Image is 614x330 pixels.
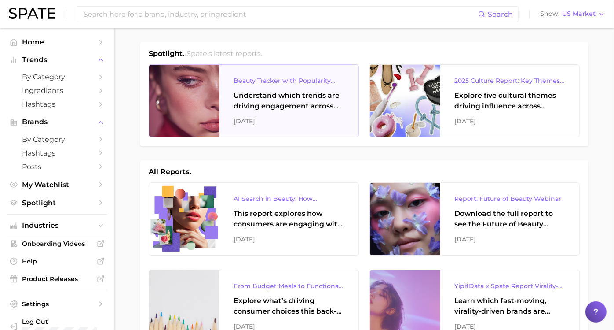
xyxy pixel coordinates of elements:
div: [DATE] [454,234,565,245]
span: by Category [22,135,92,144]
span: Home [22,38,92,46]
a: Help [7,255,107,268]
h2: Spate's latest reports. [187,48,263,59]
a: Posts [7,160,107,174]
button: Industries [7,219,107,232]
a: Hashtags [7,146,107,160]
a: Onboarding Videos [7,237,107,250]
a: Beauty Tracker with Popularity IndexUnderstand which trends are driving engagement across platfor... [149,64,359,137]
div: [DATE] [234,234,344,245]
span: US Market [562,11,596,16]
button: Trends [7,53,107,67]
span: Hashtags [22,149,92,157]
button: ShowUS Market [538,8,607,20]
a: AI Search in Beauty: How Consumers Are Using ChatGPT vs. Google SearchThis report explores how co... [149,182,359,256]
a: Spotlight [7,196,107,210]
a: by Category [7,133,107,146]
div: Report: Future of Beauty Webinar [454,193,565,204]
div: YipitData x Spate Report Virality-Driven Brands Are Taking a Slice of the Beauty Pie [454,281,565,291]
div: Beauty Tracker with Popularity Index [234,75,344,86]
span: Show [540,11,559,16]
a: Home [7,35,107,49]
div: Explore five cultural themes driving influence across beauty, food, and pop culture. [454,90,565,111]
a: by Category [7,70,107,84]
input: Search here for a brand, industry, or ingredient [83,7,478,22]
span: Log Out [22,318,100,326]
div: Download the full report to see the Future of Beauty trends we unpacked during the webinar. [454,208,565,230]
span: Spotlight [22,199,92,207]
span: Ingredients [22,86,92,95]
span: Hashtags [22,100,92,108]
span: Trends [22,56,92,64]
h1: Spotlight. [149,48,184,59]
div: Learn which fast-moving, virality-driven brands are leading the pack, the risks of viral growth, ... [454,296,565,317]
div: This report explores how consumers are engaging with AI-powered search tools — and what it means ... [234,208,344,230]
span: My Watchlist [22,181,92,189]
div: Understand which trends are driving engagement across platforms in the skin, hair, makeup, and fr... [234,90,344,111]
div: Explore what’s driving consumer choices this back-to-school season From budget-friendly meals to ... [234,296,344,317]
div: [DATE] [234,116,344,126]
div: AI Search in Beauty: How Consumers Are Using ChatGPT vs. Google Search [234,193,344,204]
span: Product Releases [22,275,92,283]
div: [DATE] [454,116,565,126]
a: 2025 Culture Report: Key Themes That Are Shaping Consumer DemandExplore five cultural themes driv... [369,64,580,137]
span: Industries [22,222,92,230]
span: by Category [22,73,92,81]
a: Report: Future of Beauty WebinarDownload the full report to see the Future of Beauty trends we un... [369,182,580,256]
span: Settings [22,300,92,308]
a: Hashtags [7,97,107,111]
div: 2025 Culture Report: Key Themes That Are Shaping Consumer Demand [454,75,565,86]
span: Brands [22,118,92,126]
div: From Budget Meals to Functional Snacks: Food & Beverage Trends Shaping Consumer Behavior This Sch... [234,281,344,291]
span: Help [22,257,92,265]
a: Product Releases [7,272,107,286]
a: Ingredients [7,84,107,97]
button: Brands [7,115,107,129]
h1: All Reports. [149,167,191,177]
span: Search [488,10,513,19]
a: My Watchlist [7,178,107,192]
span: Posts [22,163,92,171]
span: Onboarding Videos [22,240,92,248]
img: SPATE [9,8,55,19]
a: Settings [7,297,107,311]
